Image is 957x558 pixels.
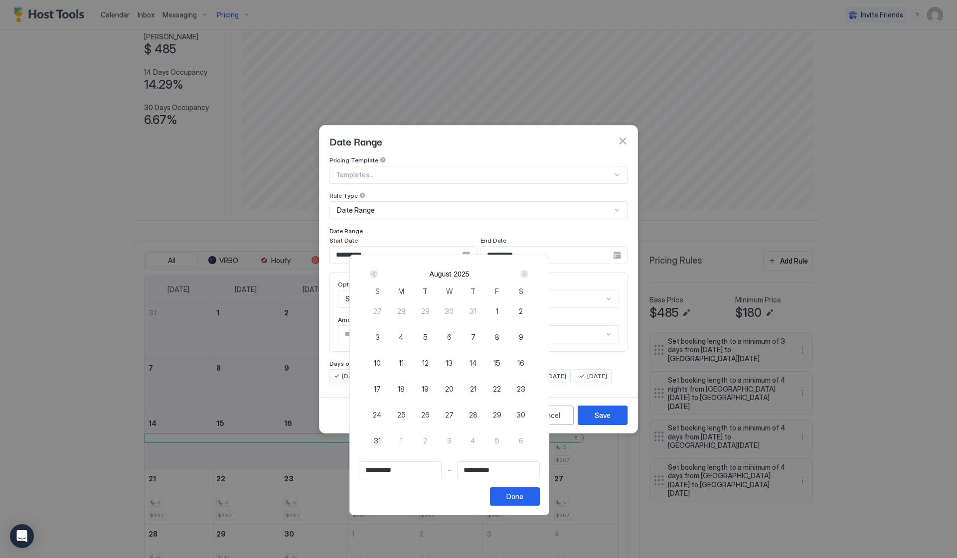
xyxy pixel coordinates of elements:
[471,332,476,342] span: 7
[485,351,509,375] button: 15
[399,358,404,368] span: 11
[399,332,404,342] span: 4
[359,462,441,479] input: Input Field
[365,377,389,401] button: 17
[445,410,454,420] span: 27
[519,306,523,316] span: 2
[509,299,533,323] button: 2
[413,428,437,452] button: 2
[389,299,413,323] button: 28
[471,286,476,296] span: T
[430,270,452,278] button: August
[496,306,498,316] span: 1
[400,435,403,446] span: 1
[389,403,413,426] button: 25
[493,384,501,394] span: 22
[495,332,499,342] span: 8
[470,384,477,394] span: 21
[517,384,525,394] span: 23
[445,384,454,394] span: 20
[422,384,429,394] span: 19
[485,403,509,426] button: 29
[422,358,429,368] span: 12
[458,462,539,479] input: Input Field
[365,325,389,349] button: 3
[397,410,406,420] span: 25
[397,306,406,316] span: 28
[447,332,452,342] span: 6
[437,299,461,323] button: 30
[437,403,461,426] button: 27
[398,384,405,394] span: 18
[423,332,428,342] span: 5
[446,286,453,296] span: W
[495,435,499,446] span: 5
[389,325,413,349] button: 4
[509,377,533,401] button: 23
[389,428,413,452] button: 1
[454,270,469,278] button: 2025
[437,428,461,452] button: 3
[517,358,524,368] span: 16
[445,306,454,316] span: 30
[447,435,452,446] span: 3
[469,410,478,420] span: 28
[509,325,533,349] button: 9
[375,332,380,342] span: 3
[437,351,461,375] button: 13
[413,351,437,375] button: 12
[446,358,453,368] span: 13
[413,403,437,426] button: 26
[470,306,477,316] span: 31
[365,403,389,426] button: 24
[448,466,451,475] span: -
[461,403,485,426] button: 28
[398,286,404,296] span: M
[374,435,381,446] span: 31
[506,491,523,502] div: Done
[365,428,389,452] button: 31
[509,403,533,426] button: 30
[437,377,461,401] button: 20
[519,435,523,446] span: 6
[10,524,34,548] div: Open Intercom Messenger
[389,351,413,375] button: 11
[509,351,533,375] button: 16
[421,306,430,316] span: 29
[365,299,389,323] button: 27
[368,268,381,280] button: Prev
[485,428,509,452] button: 5
[519,332,523,342] span: 9
[461,377,485,401] button: 21
[365,351,389,375] button: 10
[461,325,485,349] button: 7
[509,428,533,452] button: 6
[437,325,461,349] button: 6
[516,410,525,420] span: 30
[470,358,477,368] span: 14
[485,377,509,401] button: 22
[413,299,437,323] button: 29
[493,410,501,420] span: 29
[461,299,485,323] button: 31
[421,410,430,420] span: 26
[495,286,499,296] span: F
[374,358,381,368] span: 10
[413,377,437,401] button: 19
[375,286,380,296] span: S
[493,358,500,368] span: 15
[517,268,530,280] button: Next
[461,351,485,375] button: 14
[519,286,523,296] span: S
[485,299,509,323] button: 1
[413,325,437,349] button: 5
[423,286,428,296] span: T
[374,384,381,394] span: 17
[471,435,476,446] span: 4
[389,377,413,401] button: 18
[485,325,509,349] button: 8
[373,410,382,420] span: 24
[490,487,540,506] button: Done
